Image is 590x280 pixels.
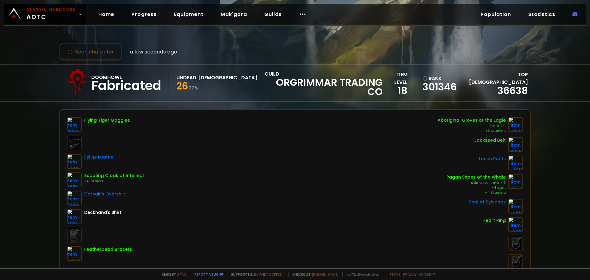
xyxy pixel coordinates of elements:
[169,8,208,21] a: Equipment
[67,209,82,224] img: item-5107
[469,199,506,205] div: Seal of Sylvanas
[84,172,144,179] div: Scouting Cloak of Intellect
[482,217,506,224] div: Heart Ring
[84,191,126,197] div: Corsair's Overshirt
[508,137,523,152] img: item-10820
[508,199,523,214] img: item-6414
[508,117,523,132] img: item-14117
[508,156,523,170] img: item-6910
[159,272,186,277] span: Made by
[459,71,528,86] div: Top
[383,86,407,95] div: 18
[523,8,560,21] a: Statistics
[67,172,82,187] img: item-6585
[26,7,76,22] span: AOTC
[423,75,456,82] div: rank
[446,190,506,195] div: +4 Stamina
[84,246,132,253] div: Featherbead Bracers
[498,84,528,97] a: 36638
[508,217,523,232] img: item-5001
[177,272,186,277] a: a fan
[91,73,161,81] div: Doomhowl
[91,81,161,90] div: Fabricated
[176,79,188,93] span: 26
[84,117,130,124] div: Flying Tiger Goggles
[198,74,257,81] div: [DEMOGRAPHIC_DATA]
[383,71,407,86] div: item level
[84,179,144,184] div: +4 Intellect
[227,272,285,277] span: Support me,
[93,8,119,21] a: Home
[265,70,383,96] div: guild
[189,85,198,91] small: 27 %
[423,82,456,92] a: 301346
[403,272,416,277] a: Privacy
[438,128,506,133] div: +3 Stamina
[438,124,506,128] div: +2 Intellect
[84,209,121,216] div: Deckhand's Shirt
[216,8,252,21] a: Mak'gora
[446,174,506,180] div: Pagan Shoes of the Whale
[176,74,196,81] div: Undead
[446,180,506,185] div: Reinforced Armor +16
[26,7,76,12] small: Classic Hardcore
[4,4,86,25] a: Classic HardcoreAOTC
[312,272,339,277] a: [DOMAIN_NAME]
[508,174,523,189] img: item-14159
[130,48,177,56] span: a few seconds ago
[259,8,287,21] a: Guilds
[474,137,506,144] div: Jackseed Belt
[469,79,528,86] span: [DEMOGRAPHIC_DATA]
[195,272,218,277] a: Report a bug
[438,117,506,124] div: Aboriginal Gloves of the Eagle
[479,156,506,162] div: Leech Pants
[67,154,82,169] img: item-3748
[254,272,285,277] a: Buy me a coffee
[389,272,401,277] a: Terms
[59,43,122,61] button: Scan character
[67,246,82,261] img: item-15452
[476,8,516,21] a: Population
[265,78,383,96] span: Orgrimmar Trading Co
[67,191,82,206] img: item-5202
[288,272,339,277] span: Checkout
[342,272,379,277] span: v. d752d5 - production
[419,272,435,277] a: Consent
[127,8,162,21] a: Progress
[446,185,506,190] div: +4 Spirit
[84,154,113,160] div: Feline Mantle
[67,117,82,132] img: item-4368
